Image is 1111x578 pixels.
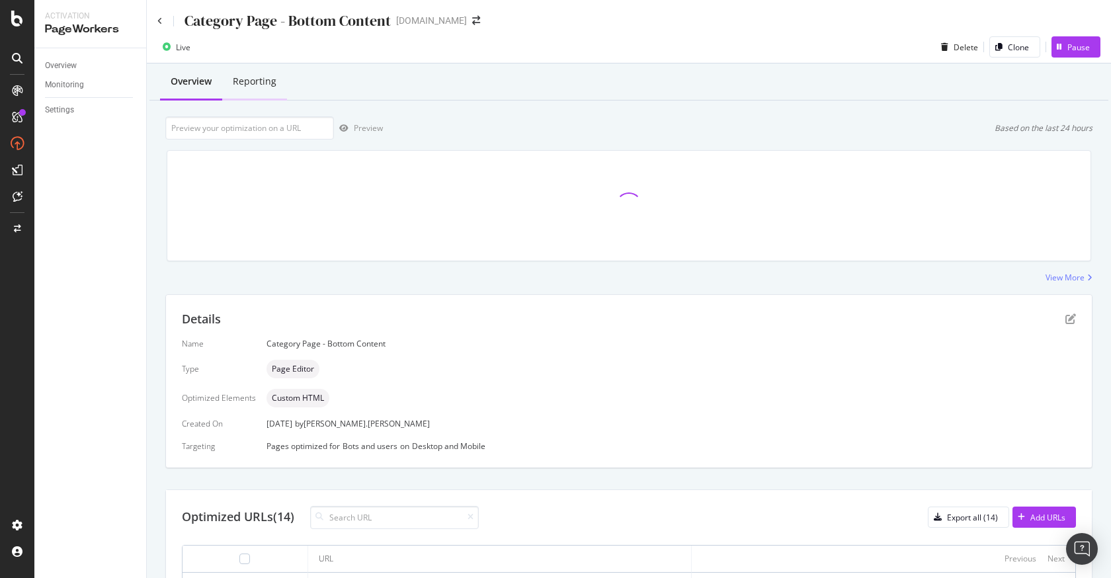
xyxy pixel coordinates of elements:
a: Overview [45,59,137,73]
div: Add URLs [1030,512,1065,523]
div: [DATE] [267,418,1076,429]
div: Targeting [182,440,256,452]
div: Delete [954,42,978,53]
a: View More [1046,272,1092,283]
div: [DOMAIN_NAME] [396,14,467,27]
div: Previous [1005,553,1036,564]
div: Created On [182,418,256,429]
div: Overview [45,59,77,73]
div: by [PERSON_NAME].[PERSON_NAME] [295,418,430,429]
div: arrow-right-arrow-left [472,16,480,25]
div: Category Page - Bottom Content [185,11,391,31]
button: Delete [936,36,978,58]
button: Next [1048,551,1065,567]
span: Custom HTML [272,394,324,402]
a: Click to go back [157,17,163,25]
div: Activation [45,11,136,22]
div: Clone [1008,42,1029,53]
div: URL [319,553,333,565]
div: Desktop and Mobile [412,440,485,452]
div: Settings [45,103,74,117]
div: PageWorkers [45,22,136,37]
button: Export all (14) [928,507,1009,528]
div: neutral label [267,389,329,407]
button: Add URLs [1012,507,1076,528]
button: Clone [989,36,1040,58]
div: Name [182,338,256,349]
div: Optimized URLs (14) [182,509,294,526]
button: Previous [1005,551,1036,567]
div: Live [176,42,190,53]
div: Category Page - Bottom Content [267,338,1076,349]
div: Details [182,311,221,328]
input: Preview your optimization on a URL [165,116,334,140]
div: neutral label [267,360,319,378]
a: Monitoring [45,78,137,92]
div: Preview [354,122,383,134]
div: View More [1046,272,1085,283]
div: Overview [171,75,212,88]
div: Based on the last 24 hours [995,122,1092,134]
div: Optimized Elements [182,392,256,403]
button: Preview [334,118,383,139]
div: Export all (14) [947,512,998,523]
div: Next [1048,553,1065,564]
button: Pause [1051,36,1100,58]
div: Pages optimized for on [267,440,1076,452]
div: Reporting [233,75,276,88]
div: Bots and users [343,440,397,452]
a: Settings [45,103,137,117]
div: Open Intercom Messenger [1066,533,1098,565]
div: pen-to-square [1065,313,1076,324]
input: Search URL [310,506,479,529]
div: Pause [1067,42,1090,53]
div: Monitoring [45,78,84,92]
div: Type [182,363,256,374]
span: Page Editor [272,365,314,373]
